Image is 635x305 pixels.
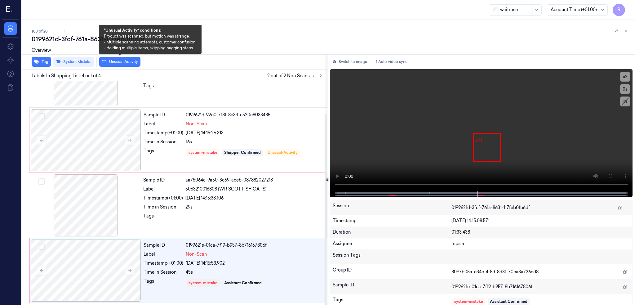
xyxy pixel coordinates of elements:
[38,178,45,185] button: Select row
[32,73,101,79] span: Labels In Shopping List: 4 out of 4
[144,260,183,267] div: Timestamp (+01:00)
[143,204,183,210] div: Time in Session
[224,150,261,155] div: Shopper Confirmed
[99,57,140,67] button: Unusual Activity
[143,177,183,183] div: Sample ID
[185,195,323,201] div: [DATE] 14:15:38.106
[330,57,370,67] button: Switch to image
[490,299,527,304] div: Assistant Confirmed
[144,112,183,118] div: Sample ID
[186,260,323,267] div: [DATE] 14:15:53.902
[333,229,451,235] div: Duration
[143,186,183,192] div: Label
[144,269,183,276] div: Time in Session
[451,240,630,247] div: rupa a
[185,186,267,192] span: 5063210016808 (WR SCOTTISH OATS)
[186,139,323,145] div: 16s
[333,240,451,247] div: Assignee
[143,195,183,201] div: Timestamp (+01:00)
[39,113,45,119] button: Select row
[333,282,451,292] div: Sample ID
[620,72,630,82] button: x2
[144,121,183,127] div: Label
[144,278,183,288] div: Tags
[189,280,217,286] div: system-mistake
[186,242,323,249] div: 0199621e-01ca-7f19-b957-8b716167806f
[224,280,262,286] div: Assistant Confirmed
[144,130,183,136] div: Timestamp (+01:00)
[451,229,630,235] div: 01:33.438
[189,150,217,155] div: system-mistake
[186,112,323,118] div: 0199621d-92e0-718f-8e33-e520c8033485
[333,252,451,262] div: Session Tags
[186,269,323,276] div: 45s
[454,299,483,304] div: system-mistake
[333,267,451,277] div: Group ID
[268,150,298,155] div: Unusual-Activity
[186,251,207,258] span: Non-Scan
[186,130,323,136] div: [DATE] 14:15:26.313
[39,244,45,250] button: Select row
[32,57,51,67] button: Tag
[451,204,530,211] span: 0199621d-3fcf-761a-8631-117feb0fb6df
[185,204,323,210] div: 29s
[144,251,183,258] div: Label
[333,218,451,224] div: Timestamp
[32,29,48,34] span: 103 of 20
[143,213,183,223] div: Tags
[372,57,410,67] button: Auto video sync
[451,269,539,275] span: 8097b05a-c34e-4f8d-8d31-70ea3a726cd8
[144,139,183,145] div: Time in Session
[144,242,183,249] div: Sample ID
[620,84,630,94] button: 0s
[451,284,532,290] span: 0199621e-01ca-7f19-b957-8b716167806f
[267,72,325,79] span: 2 out of 2 Non Scans
[53,57,94,67] button: System Mistake
[185,177,323,183] div: aa75064c-9a50-3c69-aceb-087882027218
[613,4,625,16] button: R
[32,35,630,43] div: 0199621d-3fcf-761a-8631-117feb0fb6df
[32,47,51,54] a: Overview
[333,203,451,213] div: Session
[144,148,183,158] div: Tags
[186,121,207,127] span: Non-Scan
[143,83,183,92] div: Tags
[451,218,630,224] div: [DATE] 14:15:08.571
